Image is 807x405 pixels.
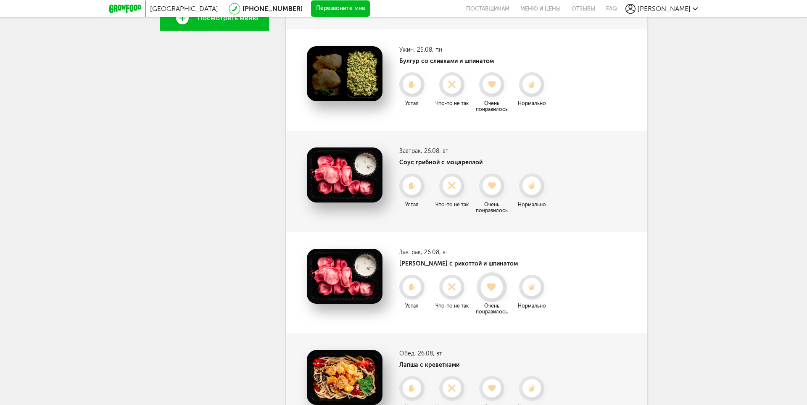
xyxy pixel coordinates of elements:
img: Лапша с креветками [307,350,382,405]
a: Посмотреть меню [160,5,269,31]
h3: Завтрак [399,147,551,155]
div: Нормально [513,100,551,106]
span: , 26.08, вт [414,350,442,357]
span: [GEOGRAPHIC_DATA] [150,5,218,13]
img: Булгур со сливками и шпинатом [307,46,382,101]
div: Что-то не так [433,202,471,208]
div: Очень понравилось [473,303,511,315]
img: Соус грибной с моцареллой [307,147,382,202]
span: Посмотреть меню [198,14,258,22]
h4: Булгур со сливками и шпинатом [399,58,551,65]
h3: Ужин [399,46,551,53]
div: Что-то не так [433,303,471,309]
div: Нормально [513,202,551,208]
div: Устал [393,100,431,106]
span: , 26.08, вт [421,147,448,155]
img: Тортеллини с рикоттой и шпинатом [307,249,382,304]
h4: Лапша с креветками [399,361,551,368]
div: Очень понравилось [473,202,511,213]
span: , 25.08, пн [414,46,442,53]
div: Что-то не так [433,100,471,106]
div: Нормально [513,303,551,309]
h4: [PERSON_NAME] с рикоттой и шпинатом [399,260,551,267]
button: Перезвоните мне [311,0,370,17]
h4: Соус грибной с моцареллой [399,159,551,166]
h3: Обед [399,350,551,357]
a: [PHONE_NUMBER] [243,5,303,13]
div: Очень понравилось [473,100,511,112]
span: [PERSON_NAME] [638,5,691,13]
div: Устал [393,202,431,208]
h3: Завтрак [399,249,551,256]
div: Устал [393,303,431,309]
span: , 26.08, вт [421,249,448,256]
